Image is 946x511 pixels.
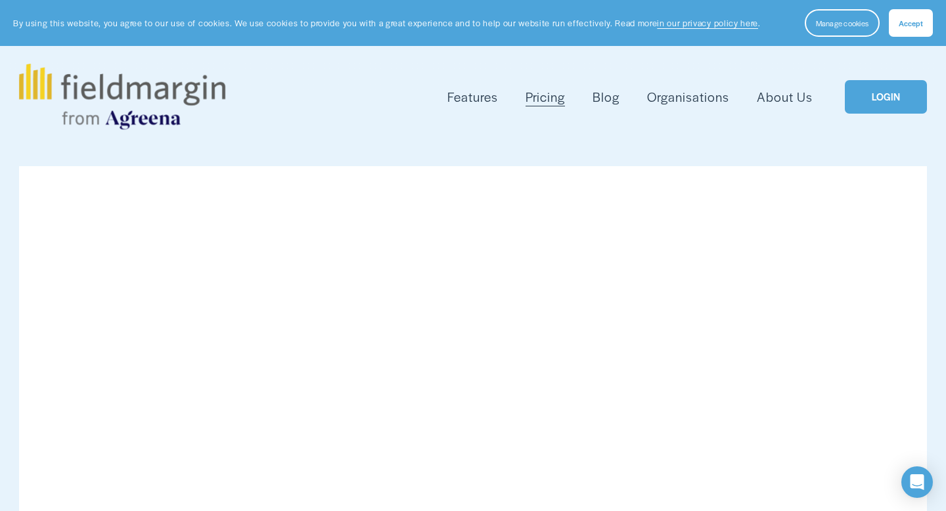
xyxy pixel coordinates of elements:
button: Accept [889,9,933,37]
p: By using this website, you agree to our use of cookies. We use cookies to provide you with a grea... [13,17,761,30]
a: Pricing [526,86,565,108]
img: fieldmargin.com [19,64,225,129]
a: in our privacy policy here [657,17,758,29]
a: LOGIN [845,80,927,114]
a: Blog [593,86,619,108]
span: Accept [899,18,923,28]
span: Features [447,87,498,106]
button: Manage cookies [805,9,880,37]
a: Organisations [647,86,729,108]
a: folder dropdown [447,86,498,108]
div: Open Intercom Messenger [901,466,933,498]
span: Manage cookies [816,18,868,28]
a: About Us [757,86,813,108]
